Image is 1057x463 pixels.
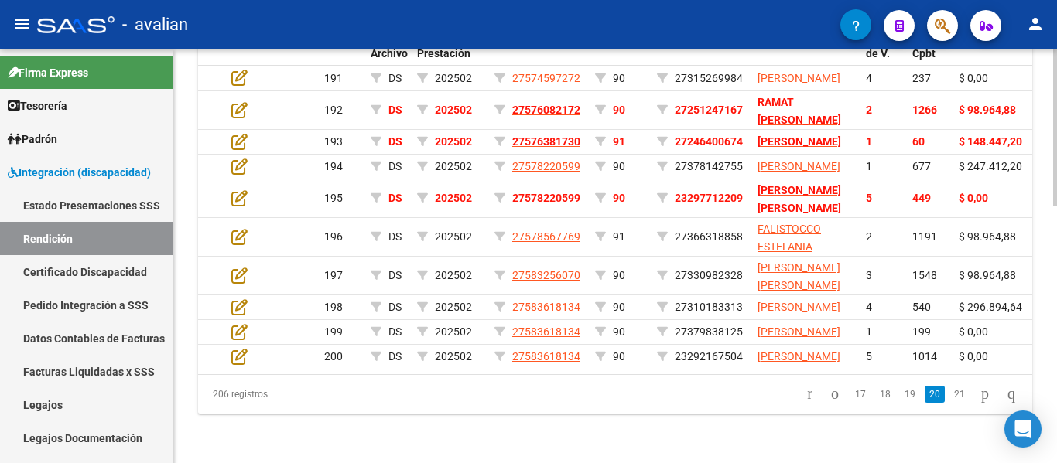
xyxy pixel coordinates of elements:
[900,386,920,403] a: 19
[8,131,57,148] span: Padrón
[866,269,872,281] span: 3
[675,325,743,338] span: 27379838125
[758,72,840,84] span: [PERSON_NAME]
[388,192,402,204] span: DS
[866,350,872,363] span: 5
[512,192,580,204] span: 27578220599
[912,301,931,313] span: 540
[850,386,871,403] a: 17
[959,135,1022,148] span: $ 148.447,20
[848,381,873,407] li: page 17
[758,223,821,253] span: FALISTOCCO ESTEFANIA
[758,301,840,313] span: [PERSON_NAME]
[512,72,580,84] span: 27574597272
[324,70,358,87] div: 191
[912,104,937,116] span: 1266
[1004,410,1042,448] div: Open Intercom Messenger
[912,160,931,172] span: 677
[324,228,358,246] div: 196
[435,230,472,243] span: 202502
[388,301,402,313] span: DS
[613,104,625,116] span: 90
[435,325,472,338] span: 202502
[8,164,151,181] span: Integración (discapacidad)
[411,19,488,87] datatable-header-cell: Periodo Prestación
[947,381,972,407] li: page 21
[675,269,743,281] span: 27330982328
[824,386,846,403] a: go to previous page
[1026,15,1045,33] mat-icon: person
[435,160,472,172] span: 202502
[651,19,751,87] datatable-header-cell: CUIT Prestador
[435,104,472,116] span: 202502
[925,386,945,403] a: 20
[875,386,895,403] a: 18
[324,348,358,366] div: 200
[388,230,402,243] span: DS
[758,261,840,291] span: [PERSON_NAME] [PERSON_NAME]
[959,104,1016,116] span: $ 98.964,88
[866,72,872,84] span: 4
[758,325,840,338] span: [PERSON_NAME]
[912,230,937,243] span: 1191
[324,323,358,341] div: 199
[613,350,625,363] span: 90
[512,301,580,313] span: 27583618134
[866,301,872,313] span: 4
[922,381,947,407] li: page 20
[751,19,860,87] datatable-header-cell: Prestador
[959,160,1022,172] span: $ 247.412,20
[122,8,188,42] span: - avalian
[512,160,580,172] span: 27578220599
[324,189,358,207] div: 195
[866,29,895,60] span: Punto de V.
[959,230,1016,243] span: $ 98.964,88
[675,350,743,363] span: 23292167504
[388,269,402,281] span: DS
[959,301,1022,313] span: $ 296.894,64
[675,135,743,148] span: 27246400674
[318,19,364,87] datatable-header-cell: id
[324,133,358,151] div: 193
[959,325,988,338] span: $ 0,00
[898,381,922,407] li: page 19
[912,72,931,84] span: 237
[512,325,580,338] span: 27583618134
[866,104,872,116] span: 2
[873,381,898,407] li: page 18
[758,160,840,172] span: [PERSON_NAME]
[324,298,358,316] div: 198
[1001,386,1022,403] a: go to last page
[675,72,743,84] span: 27315269984
[912,269,937,281] span: 1548
[758,96,841,126] span: RAMAT [PERSON_NAME]
[435,135,472,148] span: 202502
[949,386,970,403] a: 21
[488,19,589,87] datatable-header-cell: CUIL
[866,160,872,172] span: 1
[512,230,580,243] span: 27578567769
[959,192,988,204] span: $ 0,00
[371,29,408,60] span: Tipo Archivo
[758,135,841,148] span: [PERSON_NAME]
[912,135,925,148] span: 60
[388,325,402,338] span: DS
[675,230,743,243] span: 27366318858
[866,325,872,338] span: 1
[324,267,358,284] div: 197
[435,350,472,363] span: 202502
[435,269,472,281] span: 202502
[613,135,625,148] span: 91
[613,160,625,172] span: 90
[435,192,472,204] span: 202502
[912,29,936,60] span: Nro Cpbt
[589,19,651,87] datatable-header-cell: Práctica
[8,97,67,114] span: Tesorería
[912,350,937,363] span: 1014
[800,386,819,403] a: go to first page
[324,158,358,175] div: 194
[324,101,358,119] div: 192
[675,301,743,313] span: 27310183313
[613,230,625,243] span: 91
[959,269,1016,281] span: $ 98.964,88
